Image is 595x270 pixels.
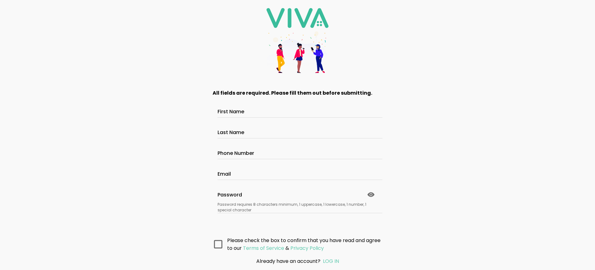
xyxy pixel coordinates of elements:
strong: All fields are required. Please fill them out before submitting. [213,89,372,97]
ion-col: Please check the box to confirm that you have read and agree to our & [226,235,384,254]
ion-text: Privacy Policy [290,245,324,252]
ion-text: Terms of Service [243,245,284,252]
div: Already have an account? [225,257,370,265]
ion-text: Password requires 8 characters minimum, 1 uppercase, 1 lowercase, 1 number, 1 special character [218,202,377,213]
a: LOG IN [323,258,339,265]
